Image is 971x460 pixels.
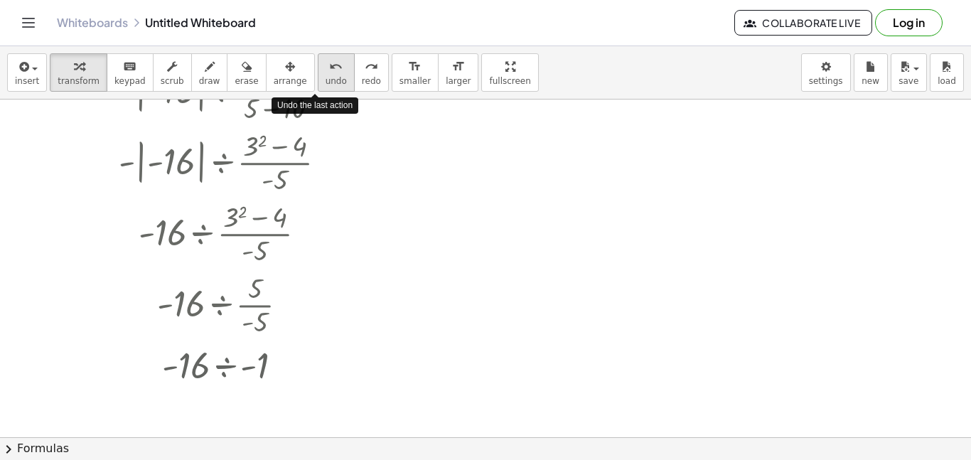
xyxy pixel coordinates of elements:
span: fullscreen [489,76,530,86]
span: larger [446,76,471,86]
span: redo [362,76,381,86]
button: draw [191,53,228,92]
i: format_size [408,58,422,75]
button: new [854,53,888,92]
button: keyboardkeypad [107,53,154,92]
span: erase [235,76,258,86]
span: keypad [114,76,146,86]
span: load [938,76,956,86]
i: keyboard [123,58,136,75]
span: settings [809,76,843,86]
button: Log in [875,9,943,36]
span: undo [326,76,347,86]
button: Collaborate Live [734,10,872,36]
span: draw [199,76,220,86]
span: smaller [399,76,431,86]
span: insert [15,76,39,86]
button: settings [801,53,851,92]
span: scrub [161,76,184,86]
button: undoundo [318,53,355,92]
button: insert [7,53,47,92]
button: Toggle navigation [17,11,40,34]
button: scrub [153,53,192,92]
i: undo [329,58,343,75]
span: transform [58,76,100,86]
button: redoredo [354,53,389,92]
button: erase [227,53,266,92]
button: arrange [266,53,315,92]
span: arrange [274,76,307,86]
span: save [898,76,918,86]
span: Collaborate Live [746,16,860,29]
i: format_size [451,58,465,75]
button: fullscreen [481,53,538,92]
div: Undo the last action [272,97,358,114]
button: load [930,53,964,92]
button: save [891,53,927,92]
button: format_sizelarger [438,53,478,92]
a: Whiteboards [57,16,128,30]
button: transform [50,53,107,92]
span: new [862,76,879,86]
button: format_sizesmaller [392,53,439,92]
i: redo [365,58,378,75]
